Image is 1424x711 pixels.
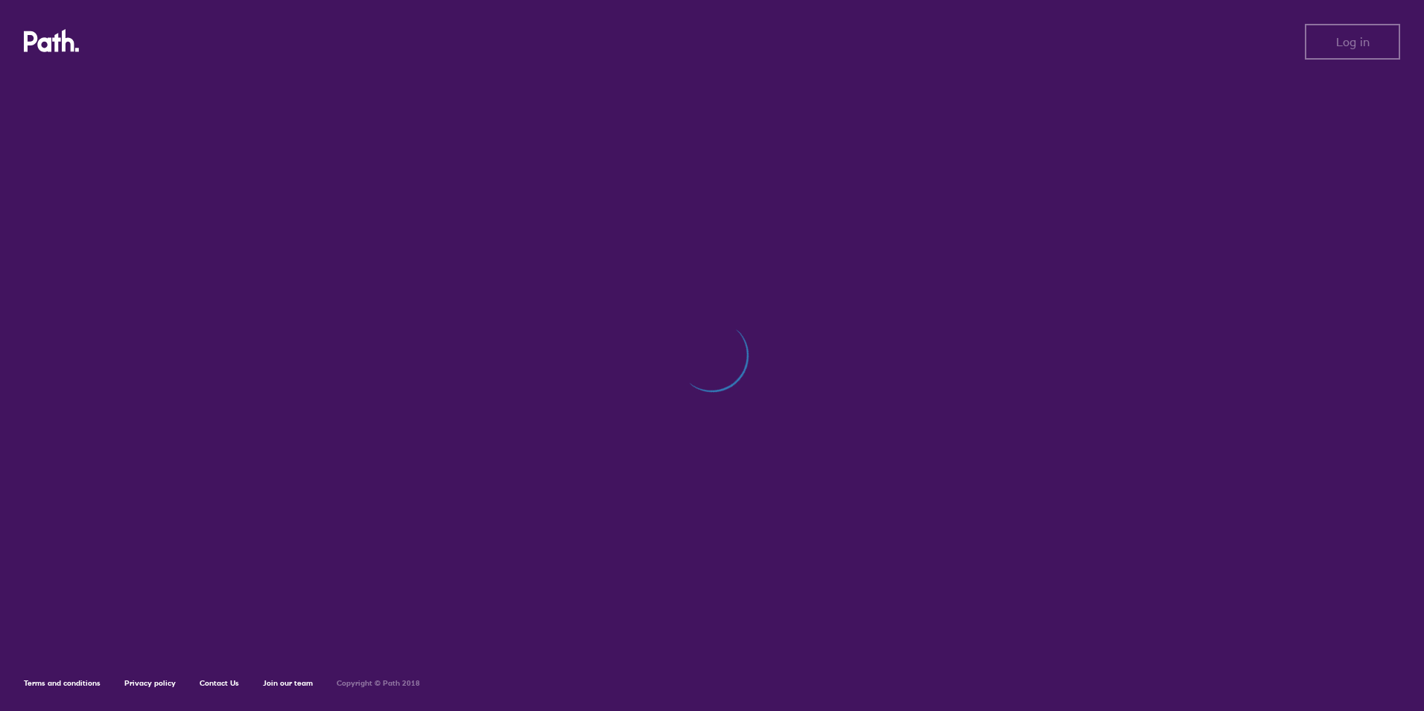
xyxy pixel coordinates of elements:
[200,678,239,688] a: Contact Us
[263,678,313,688] a: Join our team
[24,678,101,688] a: Terms and conditions
[1336,35,1370,48] span: Log in
[1305,24,1400,60] button: Log in
[337,679,420,688] h6: Copyright © Path 2018
[124,678,176,688] a: Privacy policy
